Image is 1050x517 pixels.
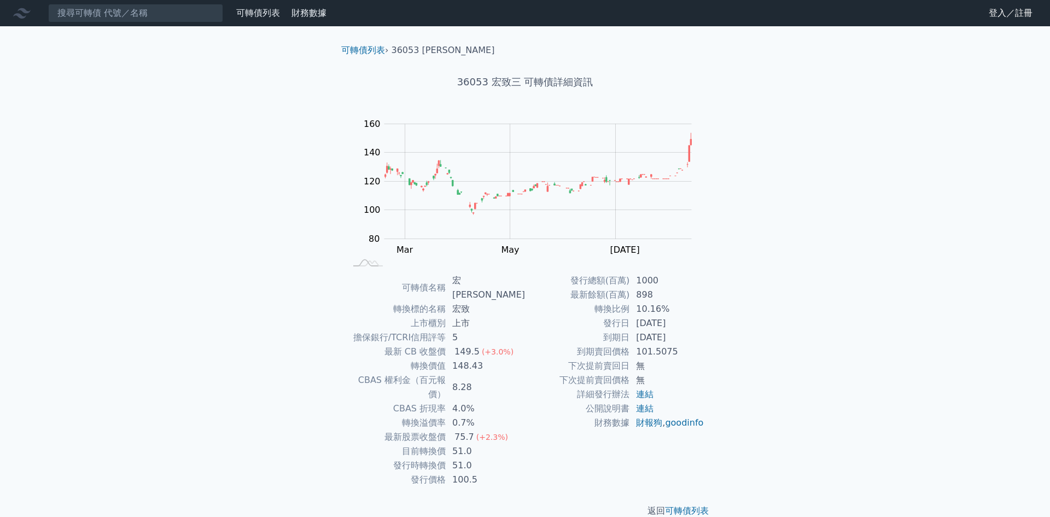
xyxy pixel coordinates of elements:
td: 發行時轉換價 [346,458,446,473]
td: 148.43 [446,359,525,373]
span: (+3.0%) [482,347,514,356]
a: 可轉債列表 [236,8,280,18]
td: 到期賣回價格 [525,345,629,359]
td: 公開說明書 [525,402,629,416]
a: 可轉債列表 [665,506,709,516]
td: 發行日 [525,316,629,330]
a: 財報狗 [636,417,662,428]
td: 51.0 [446,444,525,458]
td: , [629,416,704,430]
li: › [341,44,388,57]
td: 轉換比例 [525,302,629,316]
td: 財務數據 [525,416,629,430]
td: 可轉債名稱 [346,274,446,302]
td: 發行價格 [346,473,446,487]
td: 詳細發行辦法 [525,387,629,402]
td: 898 [629,288,704,302]
td: 8.28 [446,373,525,402]
td: 0.7% [446,416,525,430]
a: 登入／註冊 [980,4,1041,22]
a: 連結 [636,403,654,414]
td: 轉換價值 [346,359,446,373]
span: (+2.3%) [476,433,508,442]
td: 5 [446,330,525,345]
li: 36053 [PERSON_NAME] [392,44,495,57]
tspan: 80 [369,234,380,244]
a: 可轉債列表 [341,45,385,55]
td: 上市 [446,316,525,330]
td: 最新餘額(百萬) [525,288,629,302]
h1: 36053 宏致三 可轉債詳細資訊 [332,74,717,90]
input: 搜尋可轉債 代號／名稱 [48,4,223,22]
td: 無 [629,373,704,387]
td: [DATE] [629,316,704,330]
td: CBAS 權利金（百元報價） [346,373,446,402]
tspan: [DATE] [610,245,640,255]
tspan: 100 [364,205,381,215]
a: goodinfo [665,417,703,428]
td: CBAS 折現率 [346,402,446,416]
td: 無 [629,359,704,373]
td: [DATE] [629,330,704,345]
tspan: 160 [364,119,381,129]
td: 宏致 [446,302,525,316]
td: 1000 [629,274,704,288]
g: Chart [358,119,708,277]
td: 宏[PERSON_NAME] [446,274,525,302]
td: 擔保銀行/TCRI信用評等 [346,330,446,345]
td: 下次提前賣回日 [525,359,629,373]
td: 轉換溢價率 [346,416,446,430]
a: 財務數據 [291,8,326,18]
td: 100.5 [446,473,525,487]
td: 10.16% [629,302,704,316]
a: 連結 [636,389,654,399]
td: 4.0% [446,402,525,416]
td: 51.0 [446,458,525,473]
td: 上市櫃別 [346,316,446,330]
td: 下次提前賣回價格 [525,373,629,387]
tspan: May [501,245,519,255]
td: 最新股票收盤價 [346,430,446,444]
tspan: 120 [364,176,381,187]
td: 101.5075 [629,345,704,359]
td: 到期日 [525,330,629,345]
td: 發行總額(百萬) [525,274,629,288]
div: 149.5 [452,345,482,359]
tspan: 140 [364,147,381,158]
td: 轉換標的名稱 [346,302,446,316]
div: 75.7 [452,430,476,444]
tspan: Mar [396,245,413,255]
td: 最新 CB 收盤價 [346,345,446,359]
td: 目前轉換價 [346,444,446,458]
